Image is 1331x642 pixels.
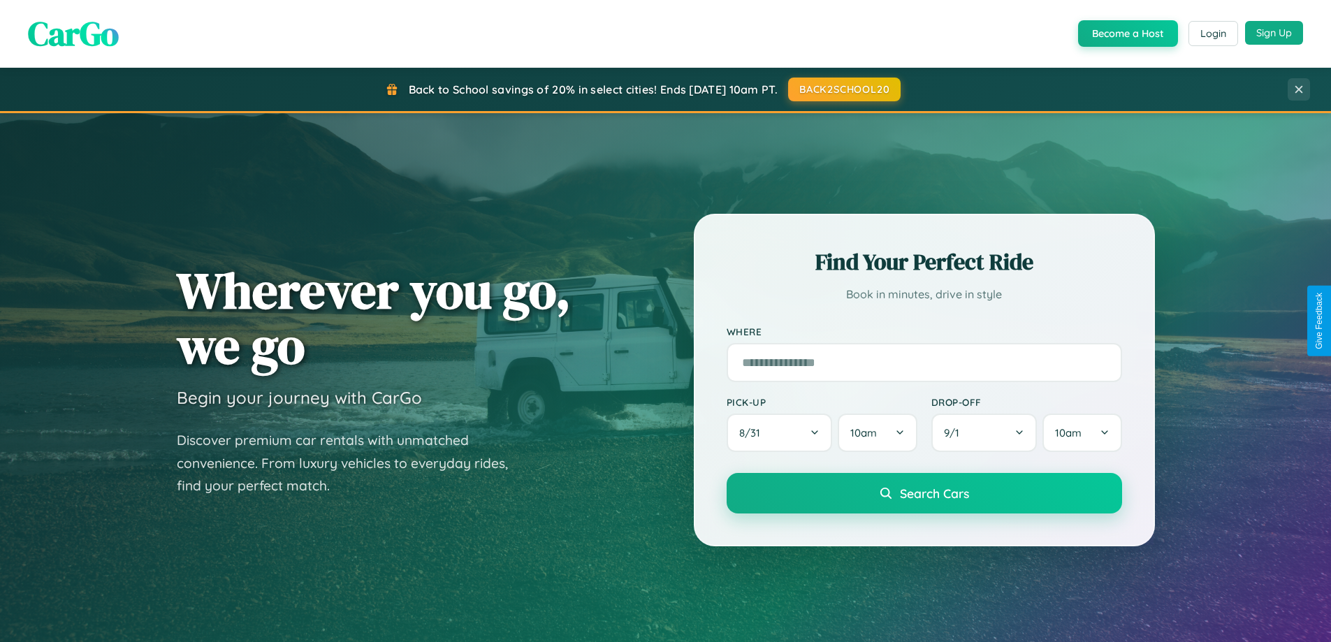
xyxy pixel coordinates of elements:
h1: Wherever you go, we go [177,263,571,373]
span: CarGo [28,10,119,57]
h3: Begin your journey with CarGo [177,387,422,408]
button: Login [1188,21,1238,46]
button: Become a Host [1078,20,1178,47]
button: 10am [838,414,917,452]
button: BACK2SCHOOL20 [788,78,901,101]
span: 9 / 1 [944,426,966,439]
label: Pick-up [727,396,917,408]
span: 10am [1055,426,1082,439]
span: 8 / 31 [739,426,767,439]
h2: Find Your Perfect Ride [727,247,1122,277]
label: Where [727,326,1122,337]
span: 10am [850,426,877,439]
button: Search Cars [727,473,1122,513]
button: 8/31 [727,414,833,452]
label: Drop-off [931,396,1122,408]
p: Discover premium car rentals with unmatched convenience. From luxury vehicles to everyday rides, ... [177,429,526,497]
div: Give Feedback [1314,293,1324,349]
span: Back to School savings of 20% in select cities! Ends [DATE] 10am PT. [409,82,778,96]
button: 9/1 [931,414,1038,452]
button: Sign Up [1245,21,1303,45]
span: Search Cars [900,486,969,501]
p: Book in minutes, drive in style [727,284,1122,305]
button: 10am [1042,414,1121,452]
